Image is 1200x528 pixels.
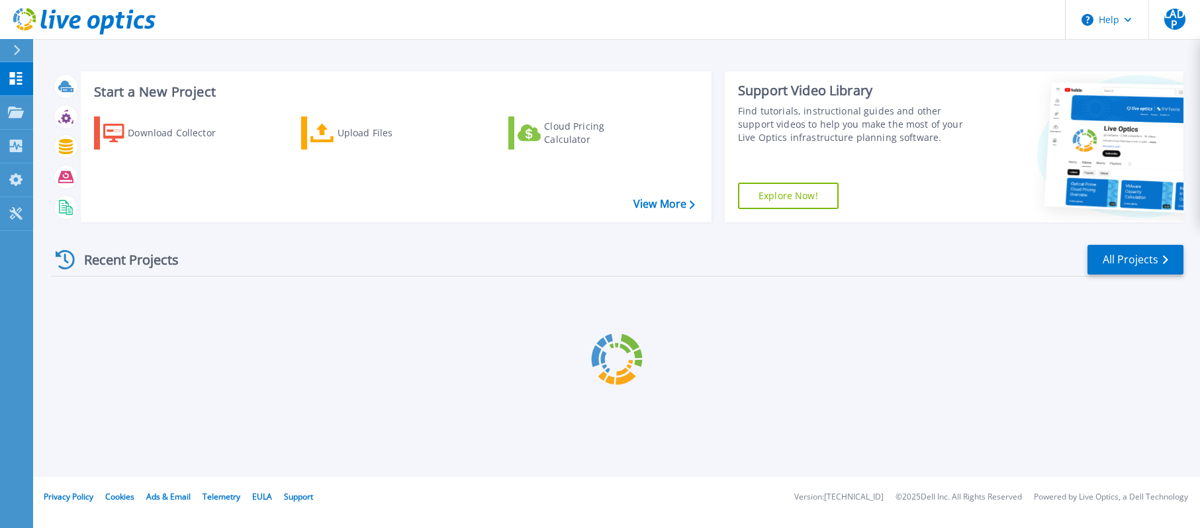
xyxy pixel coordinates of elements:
[203,491,240,502] a: Telemetry
[94,116,242,150] a: Download Collector
[128,120,234,146] div: Download Collector
[51,243,197,276] div: Recent Projects
[738,183,839,209] a: Explore Now!
[544,120,650,146] div: Cloud Pricing Calculator
[738,82,971,99] div: Support Video Library
[508,116,656,150] a: Cloud Pricing Calculator
[94,85,694,99] h3: Start a New Project
[738,105,971,144] div: Find tutorials, instructional guides and other support videos to help you make the most of your L...
[794,493,884,502] li: Version: [TECHNICAL_ID]
[1087,245,1183,275] a: All Projects
[146,491,191,502] a: Ads & Email
[105,491,134,502] a: Cookies
[284,491,313,502] a: Support
[896,493,1022,502] li: © 2025 Dell Inc. All Rights Reserved
[633,198,695,210] a: View More
[1034,493,1188,502] li: Powered by Live Optics, a Dell Technology
[338,120,443,146] div: Upload Files
[301,116,449,150] a: Upload Files
[44,491,93,502] a: Privacy Policy
[252,491,272,502] a: EULA
[1164,9,1185,30] span: LADP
